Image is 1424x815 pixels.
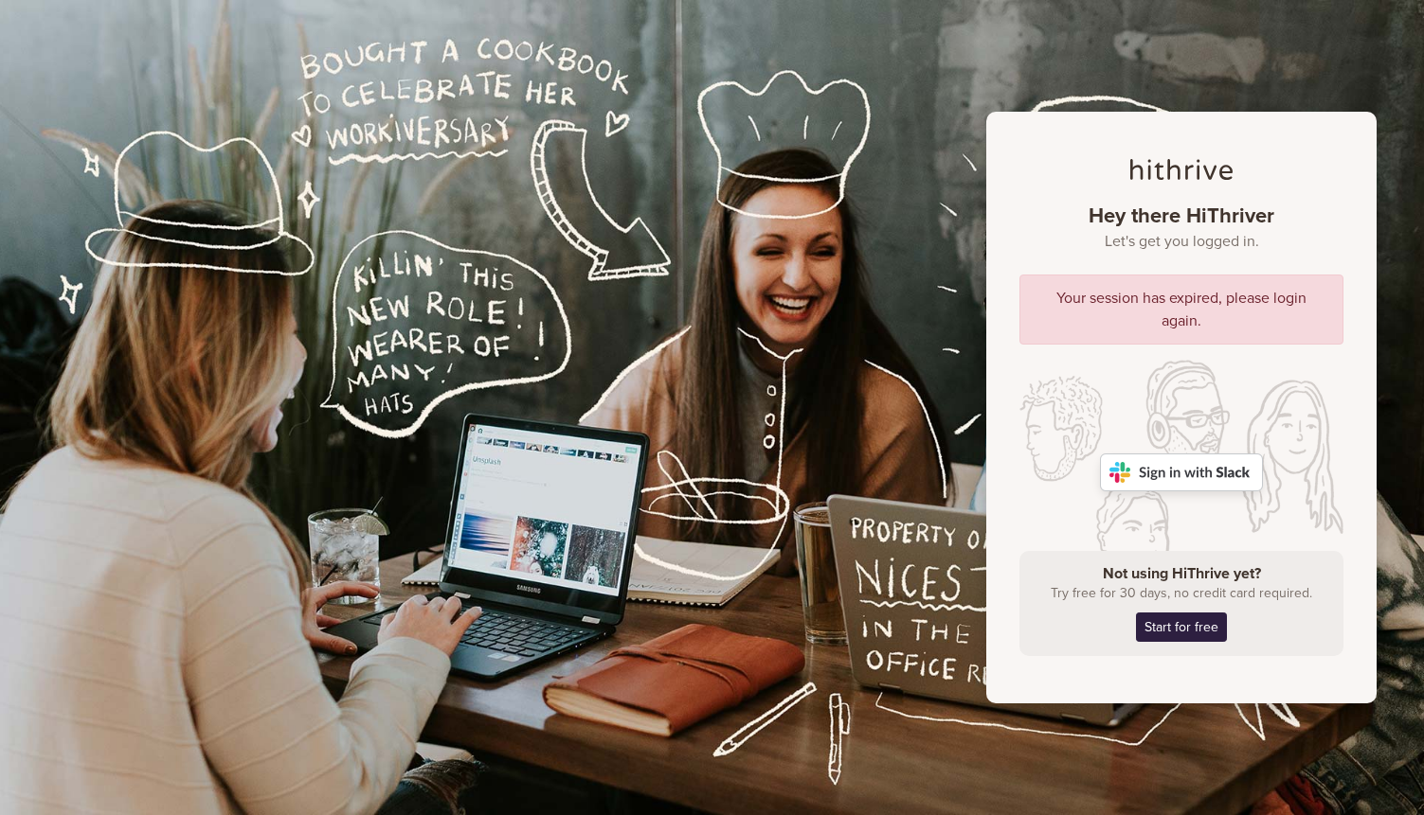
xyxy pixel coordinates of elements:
[1019,275,1343,345] div: Your session has expired, please login again.
[1019,204,1343,252] h1: Hey there HiThriver
[1019,233,1343,251] small: Let's get you logged in.
[1034,583,1329,603] p: Try free for 30 days, no credit card required.
[1034,565,1329,583] h4: Not using HiThrive yet?
[1100,453,1263,491] img: Sign in with Slack
[1130,159,1233,180] img: hithrive-logo-dark.4eb238aa.svg
[1136,612,1227,642] a: Start for free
